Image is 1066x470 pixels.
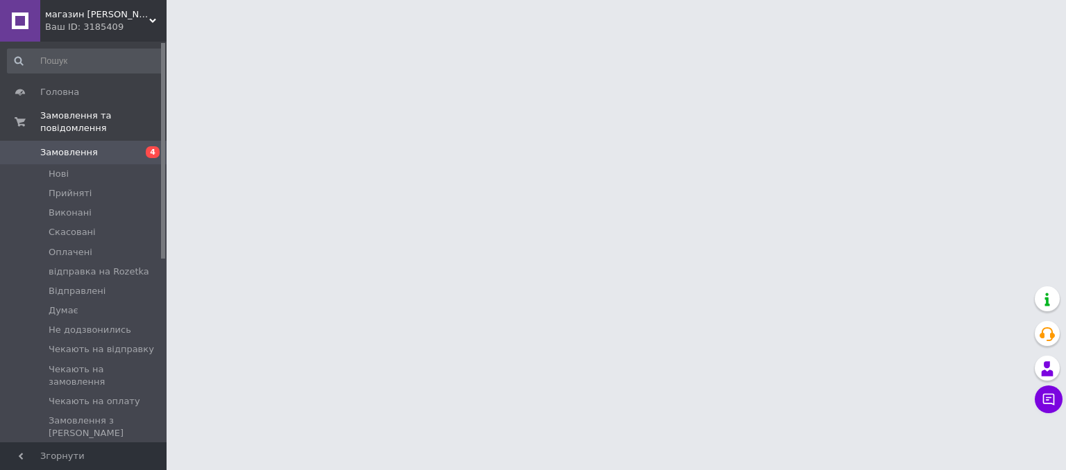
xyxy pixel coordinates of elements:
span: Відправлені [49,285,105,297]
span: Прийняті [49,187,92,200]
span: Замовлення та повідомлення [40,110,167,134]
span: 4 [146,146,160,158]
span: Не додзвонились [49,324,131,336]
span: Оплачені [49,246,92,259]
span: Чекають на оплату [49,395,140,408]
div: Ваш ID: 3185409 [45,21,167,33]
span: магазин Левко [45,8,149,21]
span: Замовлення з [PERSON_NAME] [49,415,162,439]
span: Замовлення [40,146,98,159]
span: Думає [49,304,78,317]
input: Пошук [7,49,164,73]
span: Чекають на відправку [49,343,154,356]
span: Головна [40,86,79,98]
span: Виконані [49,207,92,219]
span: Чекають на замовлення [49,363,162,388]
span: відправка на Rozetka [49,266,149,278]
button: Чат з покупцем [1035,385,1063,413]
span: Нові [49,168,69,180]
span: Скасовані [49,226,96,238]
